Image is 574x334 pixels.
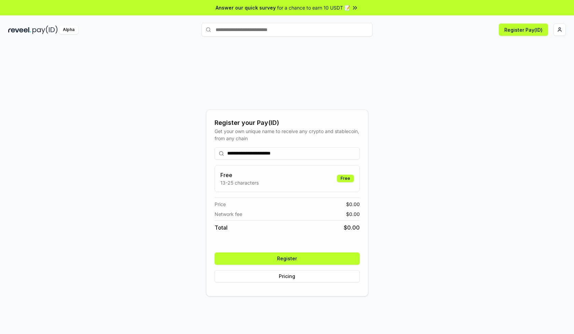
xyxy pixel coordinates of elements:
div: Alpha [59,26,78,34]
div: Get your own unique name to receive any crypto and stablecoin, from any chain [215,128,360,142]
p: 13-25 characters [220,179,259,186]
span: $ 0.00 [346,210,360,218]
img: pay_id [32,26,58,34]
button: Register [215,252,360,265]
span: for a chance to earn 10 USDT 📝 [277,4,350,11]
span: $ 0.00 [344,223,360,232]
div: Register your Pay(ID) [215,118,360,128]
span: Price [215,201,226,208]
span: $ 0.00 [346,201,360,208]
div: Free [337,175,354,182]
span: Total [215,223,228,232]
span: Answer our quick survey [216,4,276,11]
img: reveel_dark [8,26,31,34]
button: Register Pay(ID) [499,24,548,36]
h3: Free [220,171,259,179]
span: Network fee [215,210,242,218]
button: Pricing [215,270,360,282]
